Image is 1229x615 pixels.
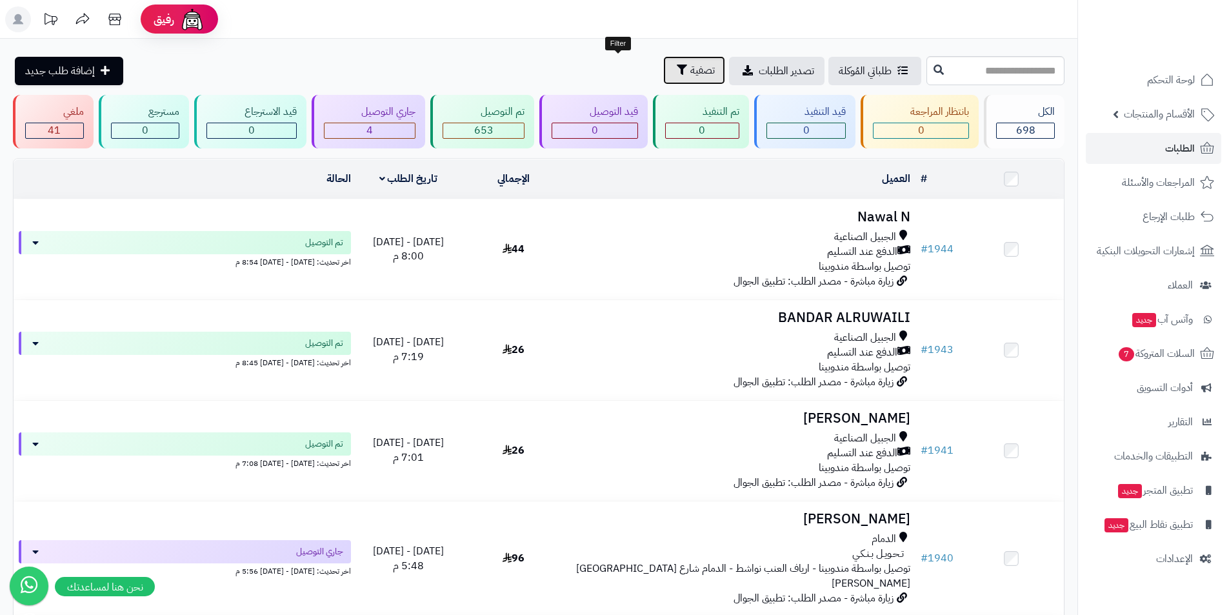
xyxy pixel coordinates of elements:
[1132,313,1156,327] span: جديد
[996,105,1055,119] div: الكل
[874,123,969,138] div: 0
[19,254,351,268] div: اخر تحديث: [DATE] - [DATE] 8:54 م
[379,171,438,187] a: تاريخ الطلب
[734,590,894,606] span: زيارة مباشرة - مصدر الطلب: تطبيق الجوال
[827,245,897,259] span: الدفع عند التسليم
[858,95,982,148] a: بانتظار المراجعة 0
[819,359,910,375] span: توصيل بواسطة مندوبينا
[1086,338,1221,369] a: السلات المتروكة7
[921,443,954,458] a: #1941
[179,6,205,32] img: ai-face.png
[248,123,255,138] span: 0
[19,355,351,368] div: اخر تحديث: [DATE] - [DATE] 8:45 م
[1086,441,1221,472] a: التطبيقات والخدمات
[839,63,892,79] span: طلباتي المُوكلة
[1103,516,1193,534] span: تطبيق نقاط البيع
[766,105,846,119] div: قيد التنفيذ
[25,63,95,79] span: إضافة طلب جديد
[729,57,824,85] a: تصدير الطلبات
[206,105,297,119] div: قيد الاسترجاع
[552,105,638,119] div: قيد التوصيل
[665,105,740,119] div: تم التنفيذ
[373,543,444,574] span: [DATE] - [DATE] 5:48 م
[663,56,725,85] button: تصفية
[921,443,928,458] span: #
[921,241,928,257] span: #
[34,6,66,35] a: تحديثات المنصة
[1141,36,1217,63] img: logo-2.png
[1086,304,1221,335] a: وآتس آبجديد
[192,95,309,148] a: قيد الاسترجاع 0
[503,550,525,566] span: 96
[1124,105,1195,123] span: الأقسام والمنتجات
[921,171,927,187] a: #
[873,105,970,119] div: بانتظار المراجعة
[443,123,524,138] div: 653
[571,411,910,426] h3: [PERSON_NAME]
[154,12,174,27] span: رفيق
[1086,236,1221,267] a: إشعارات التحويلات البنكية
[111,105,180,119] div: مسترجع
[834,230,896,245] span: الجبيل الصناعية
[690,63,715,78] span: تصفية
[325,123,415,138] div: 4
[1086,372,1221,403] a: أدوات التسويق
[767,123,845,138] div: 0
[1097,242,1195,260] span: إشعارات التحويلات البنكية
[699,123,705,138] span: 0
[852,547,904,561] span: تـحـويـل بـنـكـي
[497,171,530,187] a: الإجمالي
[305,438,343,450] span: تم التوصيل
[19,456,351,469] div: اخر تحديث: [DATE] - [DATE] 7:08 م
[882,171,910,187] a: العميل
[1086,407,1221,438] a: التقارير
[503,241,525,257] span: 44
[872,532,896,547] span: الدمام
[326,171,351,187] a: الحالة
[759,63,814,79] span: تصدير الطلبات
[1137,379,1193,397] span: أدوات التسويق
[474,123,494,138] span: 653
[921,342,954,358] a: #1943
[834,330,896,345] span: الجبيل الصناعية
[828,57,921,85] a: طلباتي المُوكلة
[309,95,428,148] a: جاري التوصيل 4
[921,241,954,257] a: #1944
[1104,518,1128,532] span: جديد
[1117,345,1195,363] span: السلات المتروكة
[19,563,351,577] div: اخر تحديث: [DATE] - [DATE] 5:56 م
[1156,550,1193,568] span: الإعدادات
[571,512,910,527] h3: [PERSON_NAME]
[1086,167,1221,198] a: المراجعات والأسئلة
[1086,475,1221,506] a: تطبيق المتجرجديد
[571,310,910,325] h3: BANDAR ALRUWAILI
[1114,447,1193,465] span: التطبيقات والخدمات
[443,105,525,119] div: تم التوصيل
[1131,310,1193,328] span: وآتس آب
[571,210,910,225] h3: Nawal N
[650,95,752,148] a: تم التنفيذ 0
[1086,133,1221,164] a: الطلبات
[1086,270,1221,301] a: العملاء
[734,374,894,390] span: زيارة مباشرة - مصدر الطلب: تطبيق الجوال
[576,561,910,591] span: توصيل بواسطة مندوبينا - ارياف العنب نواشط - الدمام شارع [GEOGRAPHIC_DATA][PERSON_NAME]
[373,234,444,265] span: [DATE] - [DATE] 8:00 م
[1086,201,1221,232] a: طلبات الإرجاع
[503,342,525,358] span: 26
[25,105,84,119] div: ملغي
[366,123,373,138] span: 4
[1119,347,1134,361] span: 7
[592,123,598,138] span: 0
[918,123,924,138] span: 0
[921,342,928,358] span: #
[142,123,148,138] span: 0
[1122,174,1195,192] span: المراجعات والأسئلة
[827,345,897,360] span: الدفع عند التسليم
[734,475,894,490] span: زيارة مباشرة - مصدر الطلب: تطبيق الجوال
[921,550,954,566] a: #1940
[96,95,192,148] a: مسترجع 0
[305,236,343,249] span: تم التوصيل
[428,95,537,148] a: تم التوصيل 653
[537,95,650,148] a: قيد التوصيل 0
[373,334,444,365] span: [DATE] - [DATE] 7:19 م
